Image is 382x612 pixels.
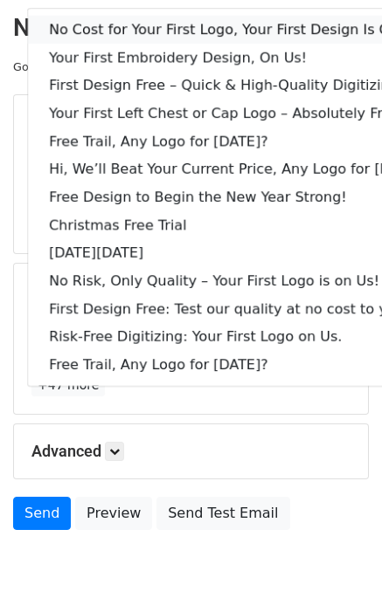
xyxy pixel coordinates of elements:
h5: Advanced [31,442,351,461]
small: Google Sheet: [13,60,149,73]
a: Send [13,497,71,530]
a: Preview [75,497,152,530]
a: Send Test Email [156,497,289,530]
h2: New Campaign [13,13,369,43]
